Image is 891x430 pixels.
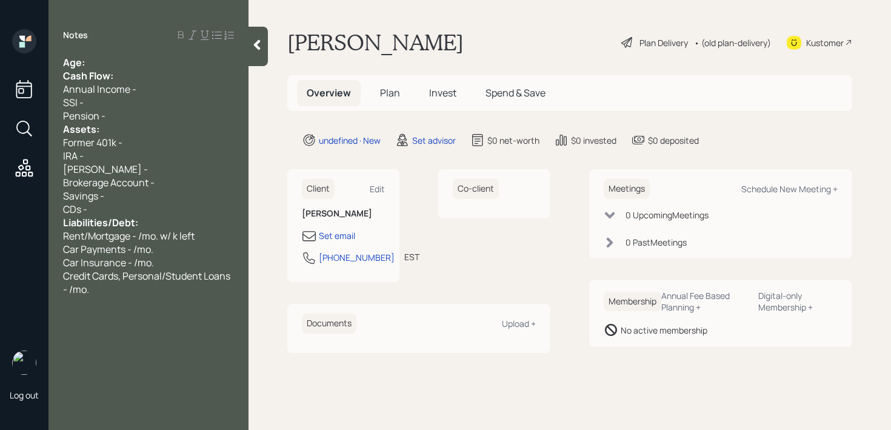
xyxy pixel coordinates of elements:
[741,183,838,195] div: Schedule New Meeting +
[380,86,400,99] span: Plan
[319,251,395,264] div: [PHONE_NUMBER]
[404,250,419,263] div: EST
[287,29,464,56] h1: [PERSON_NAME]
[661,290,749,313] div: Annual Fee Based Planning +
[63,163,148,176] span: [PERSON_NAME] -
[63,69,113,82] span: Cash Flow:
[63,82,136,96] span: Annual Income -
[571,134,616,147] div: $0 invested
[694,36,771,49] div: • (old plan-delivery)
[621,324,707,337] div: No active membership
[10,389,39,401] div: Log out
[63,216,138,229] span: Liabilities/Debt:
[63,149,84,163] span: IRA -
[429,86,456,99] span: Invest
[63,176,155,189] span: Brokerage Account -
[486,86,546,99] span: Spend & Save
[487,134,539,147] div: $0 net-worth
[63,96,84,109] span: SSI -
[319,229,355,242] div: Set email
[307,86,351,99] span: Overview
[604,292,661,312] h6: Membership
[412,134,456,147] div: Set advisor
[639,36,688,49] div: Plan Delivery
[63,203,87,216] span: CDs -
[502,318,536,329] div: Upload +
[302,179,335,199] h6: Client
[302,314,356,334] h6: Documents
[63,29,88,41] label: Notes
[806,36,844,49] div: Kustomer
[12,351,36,375] img: retirable_logo.png
[63,256,154,269] span: Car Insurance - /mo.
[63,243,153,256] span: Car Payments - /mo.
[63,269,232,296] span: Credit Cards, Personal/Student Loans - /mo.
[63,109,105,123] span: Pension -
[604,179,650,199] h6: Meetings
[758,290,838,313] div: Digital-only Membership +
[648,134,699,147] div: $0 deposited
[319,134,381,147] div: undefined · New
[63,123,99,136] span: Assets:
[370,183,385,195] div: Edit
[63,189,104,203] span: Savings -
[63,229,195,243] span: Rent/Mortgage - /mo. w/ k left
[63,136,122,149] span: Former 401k -
[626,209,709,221] div: 0 Upcoming Meeting s
[302,209,385,219] h6: [PERSON_NAME]
[63,56,85,69] span: Age:
[626,236,687,249] div: 0 Past Meeting s
[453,179,499,199] h6: Co-client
